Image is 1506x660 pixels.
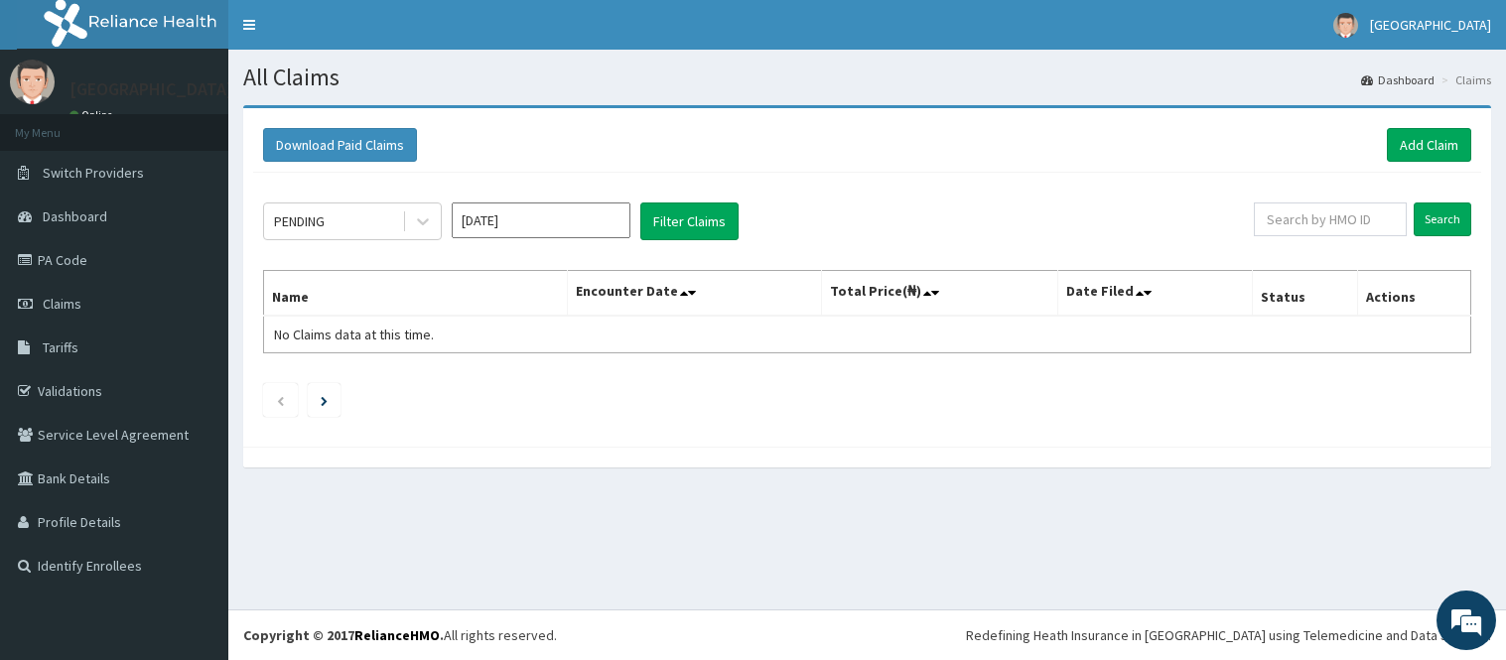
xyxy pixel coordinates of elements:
a: RelianceHMO [354,626,440,644]
th: Actions [1357,271,1470,317]
span: Switch Providers [43,164,144,182]
a: Online [69,108,117,122]
th: Name [264,271,568,317]
input: Search [1414,202,1471,236]
input: Select Month and Year [452,202,630,238]
span: [GEOGRAPHIC_DATA] [1370,16,1491,34]
h1: All Claims [243,65,1491,90]
li: Claims [1437,71,1491,88]
footer: All rights reserved. [228,609,1506,660]
a: Previous page [276,391,285,409]
button: Download Paid Claims [263,128,417,162]
img: User Image [1333,13,1358,38]
strong: Copyright © 2017 . [243,626,444,644]
th: Status [1252,271,1357,317]
th: Date Filed [1057,271,1252,317]
img: User Image [10,60,55,104]
th: Total Price(₦) [822,271,1057,317]
span: No Claims data at this time. [274,326,434,343]
div: PENDING [274,211,325,231]
a: Next page [321,391,328,409]
span: Tariffs [43,338,78,356]
input: Search by HMO ID [1254,202,1407,236]
span: Claims [43,295,81,313]
a: Dashboard [1361,71,1435,88]
th: Encounter Date [568,271,822,317]
button: Filter Claims [640,202,739,240]
p: [GEOGRAPHIC_DATA] [69,80,233,98]
div: Redefining Heath Insurance in [GEOGRAPHIC_DATA] using Telemedicine and Data Science! [966,625,1491,645]
a: Add Claim [1387,128,1471,162]
span: Dashboard [43,207,107,225]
